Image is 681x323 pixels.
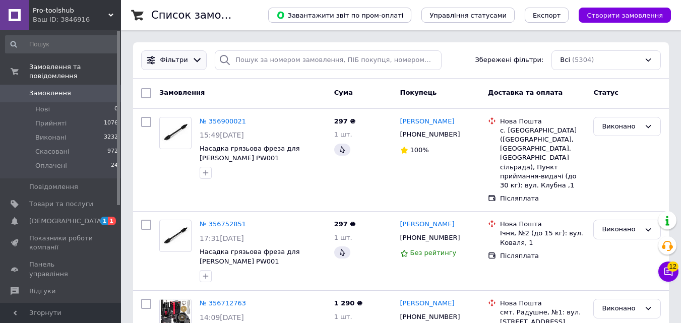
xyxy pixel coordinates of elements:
[602,303,640,314] div: Виконано
[200,313,244,321] span: 14:09[DATE]
[488,89,563,96] span: Доставка та оплата
[572,56,594,63] span: (5304)
[334,117,356,125] span: 297 ₴
[334,131,352,138] span: 1 шт.
[29,234,93,252] span: Показники роботи компанії
[400,117,455,126] a: [PERSON_NAME]
[200,234,244,242] span: 17:31[DATE]
[200,131,244,139] span: 15:49[DATE]
[602,224,640,235] div: Виконано
[560,55,570,65] span: Всі
[593,89,618,96] span: Статус
[35,161,67,170] span: Оплачені
[29,287,55,296] span: Відгуки
[215,50,441,70] input: Пошук за номером замовлення, ПІБ покупця, номером телефону, Email, номером накладної
[334,234,352,241] span: 1 шт.
[587,12,663,19] span: Створити замовлення
[160,121,191,145] img: Фото товару
[33,6,108,15] span: Pro-toolshub
[100,217,108,225] span: 1
[334,313,352,320] span: 1 шт.
[500,117,585,126] div: Нова Пошта
[400,220,455,229] a: [PERSON_NAME]
[569,11,671,19] a: Створити замовлення
[114,105,118,114] span: 0
[667,262,678,272] span: 12
[500,194,585,203] div: Післяплата
[500,251,585,261] div: Післяплата
[29,260,93,278] span: Панель управління
[29,182,78,191] span: Повідомлення
[500,229,585,247] div: Ічня, №2 (до 15 кг): вул. Коваля, 1
[200,220,246,228] a: № 356752851
[151,9,254,21] h1: Список замовлень
[200,299,246,307] a: № 356712763
[268,8,411,23] button: Завантажити звіт по пром-оплаті
[398,231,462,244] div: [PHONE_NUMBER]
[35,119,67,128] span: Прийняті
[334,89,353,96] span: Cума
[533,12,561,19] span: Експорт
[500,299,585,308] div: Нова Пошта
[579,8,671,23] button: Створити замовлення
[200,145,299,162] a: Насадка грязьова фреза для [PERSON_NAME] PW001
[398,128,462,141] div: [PHONE_NUMBER]
[159,89,205,96] span: Замовлення
[200,117,246,125] a: № 356900021
[658,262,678,282] button: Чат з покупцем12
[200,248,299,265] a: Насадка грязьова фреза для [PERSON_NAME] PW001
[29,62,121,81] span: Замовлення та повідомлення
[107,147,118,156] span: 972
[5,35,119,53] input: Пошук
[525,8,569,23] button: Експорт
[29,217,104,226] span: [DEMOGRAPHIC_DATA]
[111,161,118,170] span: 24
[410,249,457,256] span: Без рейтингу
[410,146,429,154] span: 100%
[29,200,93,209] span: Товари та послуги
[400,89,437,96] span: Покупець
[500,126,585,190] div: с. [GEOGRAPHIC_DATA] ([GEOGRAPHIC_DATA], [GEOGRAPHIC_DATA]. [GEOGRAPHIC_DATA] сільрада), Пункт пр...
[104,133,118,142] span: 3232
[160,224,191,248] img: Фото товару
[35,147,70,156] span: Скасовані
[159,220,192,252] a: Фото товару
[159,117,192,149] a: Фото товару
[334,299,362,307] span: 1 290 ₴
[400,299,455,308] a: [PERSON_NAME]
[334,220,356,228] span: 297 ₴
[35,105,50,114] span: Нові
[500,220,585,229] div: Нова Пошта
[276,11,403,20] span: Завантажити звіт по пром-оплаті
[160,55,188,65] span: Фільтри
[33,15,121,24] div: Ваш ID: 3846916
[421,8,515,23] button: Управління статусами
[108,217,116,225] span: 1
[35,133,67,142] span: Виконані
[29,89,71,98] span: Замовлення
[475,55,543,65] span: Збережені фільтри:
[429,12,507,19] span: Управління статусами
[602,121,640,132] div: Виконано
[104,119,118,128] span: 1076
